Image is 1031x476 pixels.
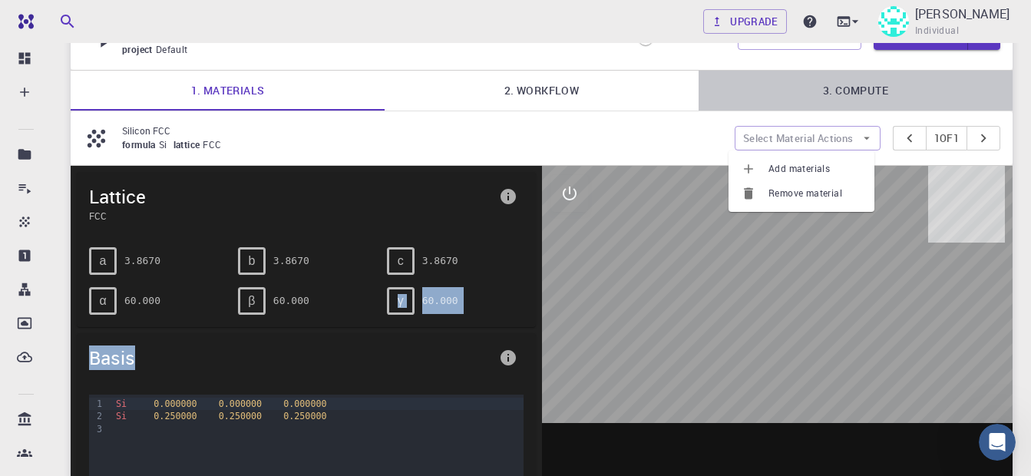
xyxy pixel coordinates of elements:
span: α [99,294,106,308]
div: 2 [89,410,104,422]
pre: 3.8670 [124,247,160,274]
button: Select Material Actions [735,126,881,150]
pre: 60.000 [124,287,160,314]
span: β [248,294,255,308]
span: γ [398,294,404,308]
span: formula [122,138,159,150]
span: lattice [173,138,203,150]
span: Lattice [89,184,493,209]
span: c [398,254,404,268]
a: 3. Compute [699,71,1013,111]
a: Upgrade [703,9,787,34]
span: Remove material [768,186,862,201]
span: 0.000000 [219,398,262,409]
button: info [493,181,524,212]
span: Si [159,138,173,150]
span: Support [31,11,86,25]
a: 2. Workflow [385,71,699,111]
div: 1 [89,398,104,410]
span: Basis [89,345,493,370]
span: 0.250000 [219,411,262,421]
span: FCC [89,209,493,223]
span: Add materials [768,161,862,177]
span: 0.000000 [154,398,197,409]
span: 0.250000 [154,411,197,421]
span: FCC [203,138,227,150]
span: a [100,254,107,268]
span: 0.000000 [283,398,326,409]
span: Si [116,398,127,409]
pre: 60.000 [422,287,458,314]
pre: 3.8670 [422,247,458,274]
img: logo [12,14,34,29]
iframe: Intercom live chat [979,424,1016,461]
a: 1. Materials [71,71,385,111]
pre: 60.000 [273,287,309,314]
pre: 3.8670 [273,247,309,274]
button: 1of1 [926,126,968,150]
img: Ian [878,6,909,37]
button: info [493,342,524,373]
p: [PERSON_NAME] [915,5,1010,23]
span: Si [116,411,127,421]
span: Individual [915,23,959,38]
span: 0.250000 [283,411,326,421]
span: Default [156,43,194,55]
span: b [248,254,255,268]
span: project [122,43,156,55]
div: 3 [89,423,104,435]
p: Silicon FCC [122,124,722,137]
div: pager [893,126,1001,150]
